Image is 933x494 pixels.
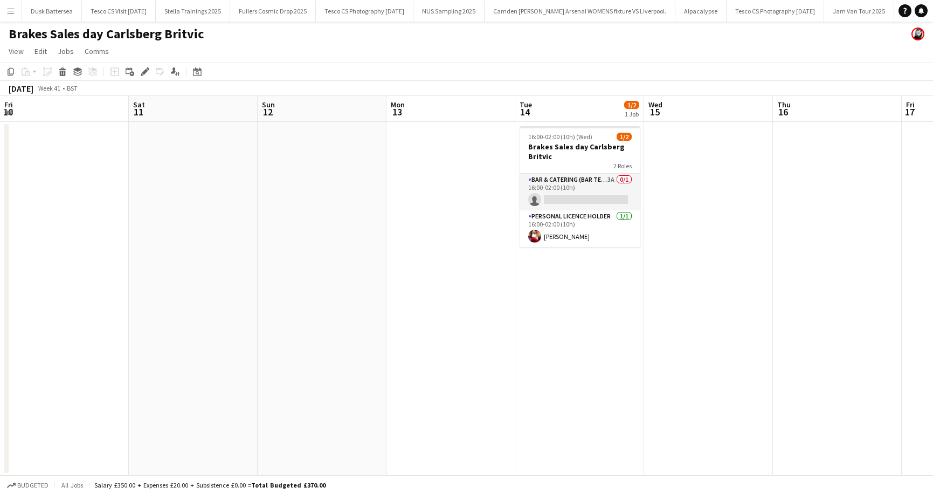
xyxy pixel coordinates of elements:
span: 1/2 [617,133,632,141]
a: Comms [80,44,113,58]
button: Camden [PERSON_NAME] Arsenal WOMENS fixture VS Liverpool. [485,1,675,22]
button: Tesco CS Photography [DATE] [727,1,824,22]
button: Stella Trainings 2025 [156,1,230,22]
span: Mon [391,100,405,109]
span: 1/2 [624,101,639,109]
div: 1 Job [625,110,639,118]
button: Tesco CS Photography [DATE] [316,1,413,22]
button: Dusk Battersea [22,1,82,22]
span: 14 [518,106,532,118]
span: 16 [776,106,791,118]
button: Jam Van Tour 2025 [824,1,894,22]
span: Fri [4,100,13,109]
span: Tue [520,100,532,109]
app-card-role: Bar & Catering (Bar Tender)3A0/116:00-02:00 (10h) [520,174,640,210]
h3: Brakes Sales day Carlsberg Britvic [520,142,640,161]
span: All jobs [59,481,85,489]
span: 11 [132,106,145,118]
span: 13 [389,106,405,118]
a: View [4,44,28,58]
span: 12 [260,106,275,118]
h1: Brakes Sales day Carlsberg Britvic [9,26,204,42]
span: Sat [133,100,145,109]
button: Alpacalypse [675,1,727,22]
span: Edit [34,46,47,56]
a: Jobs [53,44,78,58]
span: Fri [906,100,915,109]
app-job-card: 16:00-02:00 (10h) (Wed)1/2Brakes Sales day Carlsberg Britvic2 RolesBar & Catering (Bar Tender)3A0... [520,126,640,247]
span: 16:00-02:00 (10h) (Wed) [528,133,592,141]
span: Sun [262,100,275,109]
span: Budgeted [17,482,49,489]
app-user-avatar: Janeann Ferguson [911,28,924,40]
span: View [9,46,24,56]
button: Fullers Cosmic Drop 2025 [230,1,316,22]
span: Comms [85,46,109,56]
span: Total Budgeted £370.00 [251,481,326,489]
button: Tesco CS Visit [DATE] [82,1,156,22]
span: Jobs [58,46,74,56]
span: 15 [647,106,662,118]
div: [DATE] [9,83,33,94]
div: Salary £350.00 + Expenses £20.00 + Subsistence £0.00 = [94,481,326,489]
div: BST [67,84,78,92]
a: Edit [30,44,51,58]
app-card-role: Personal Licence Holder1/116:00-02:00 (10h)[PERSON_NAME] [520,210,640,247]
span: Thu [777,100,791,109]
button: NUS Sampling 2025 [413,1,485,22]
span: Week 41 [36,84,63,92]
span: 17 [904,106,915,118]
span: Wed [648,100,662,109]
button: Budgeted [5,479,50,491]
span: 10 [3,106,13,118]
span: 2 Roles [613,162,632,170]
